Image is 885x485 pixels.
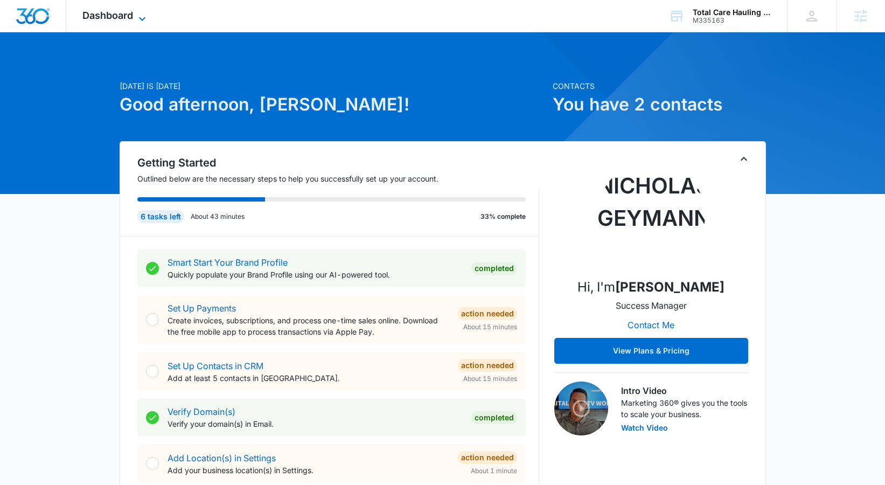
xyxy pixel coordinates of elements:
p: 33% complete [480,212,526,221]
a: Set Up Payments [168,303,236,314]
a: Add Location(s) in Settings [168,453,276,463]
h2: Getting Started [137,155,539,171]
button: View Plans & Pricing [554,338,748,364]
span: Dashboard [82,10,133,21]
span: About 15 minutes [463,322,517,332]
a: Smart Start Your Brand Profile [168,257,288,268]
div: Action Needed [458,359,517,372]
div: 6 tasks left [137,210,184,223]
div: Completed [471,411,517,424]
p: [DATE] is [DATE] [120,80,546,92]
div: Completed [471,262,517,275]
button: Watch Video [621,424,668,432]
button: Contact Me [617,312,685,338]
p: Add at least 5 contacts in [GEOGRAPHIC_DATA]. [168,372,449,384]
span: About 15 minutes [463,374,517,384]
p: Quickly populate your Brand Profile using our AI-powered tool. [168,269,463,280]
div: account name [693,8,771,17]
p: Contacts [553,80,766,92]
strong: [PERSON_NAME] [615,279,724,295]
div: account id [693,17,771,24]
button: Toggle Collapse [737,153,750,165]
p: Hi, I'm [577,278,724,297]
h3: Intro Video [621,384,748,397]
h1: You have 2 contacts [553,92,766,117]
div: Action Needed [458,307,517,320]
div: Action Needed [458,451,517,464]
a: Verify Domain(s) [168,406,235,417]
h1: Good afternoon, [PERSON_NAME]! [120,92,546,117]
img: Nicholas Geymann [597,161,705,269]
p: About 43 minutes [191,212,245,221]
span: About 1 minute [471,466,517,476]
p: Marketing 360® gives you the tools to scale your business. [621,397,748,420]
p: Verify your domain(s) in Email. [168,418,463,429]
p: Success Manager [616,299,687,312]
p: Outlined below are the necessary steps to help you successfully set up your account. [137,173,539,184]
a: Set Up Contacts in CRM [168,361,263,371]
p: Create invoices, subscriptions, and process one-time sales online. Download the free mobile app t... [168,315,449,337]
p: Add your business location(s) in Settings. [168,465,449,476]
img: Intro Video [554,382,608,435]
